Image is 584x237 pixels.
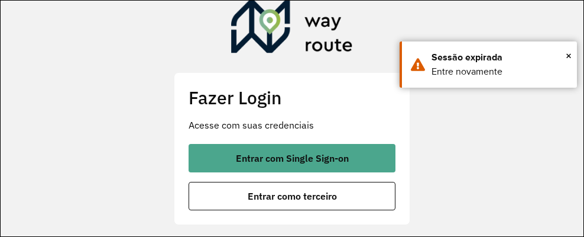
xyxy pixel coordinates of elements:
[566,47,572,65] span: ×
[236,153,349,163] span: Entrar com Single Sign-on
[189,144,395,172] button: button
[189,182,395,210] button: button
[248,191,337,201] span: Entrar como terceiro
[431,50,568,65] div: Sessão expirada
[566,47,572,65] button: Close
[231,1,353,57] img: Roteirizador AmbevTech
[189,87,395,108] h2: Fazer Login
[189,118,395,132] p: Acesse com suas credenciais
[431,65,568,79] div: Entre novamente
